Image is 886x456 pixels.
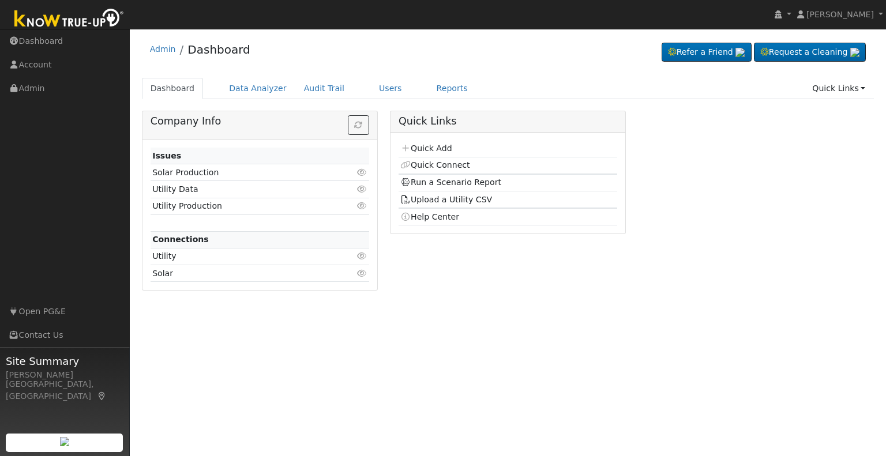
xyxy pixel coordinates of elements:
i: Click to view [357,185,367,193]
strong: Issues [152,151,181,160]
div: [PERSON_NAME] [6,369,123,381]
strong: Connections [152,235,209,244]
img: retrieve [850,48,859,57]
td: Utility Production [151,198,334,214]
img: retrieve [60,437,69,446]
a: Audit Trail [295,78,353,99]
a: Upload a Utility CSV [400,195,492,204]
span: Site Summary [6,353,123,369]
h5: Company Info [151,115,369,127]
a: Admin [150,44,176,54]
a: Data Analyzer [220,78,295,99]
img: retrieve [735,48,745,57]
a: Run a Scenario Report [400,178,501,187]
a: Quick Links [804,78,874,99]
h5: Quick Links [399,115,617,127]
a: Users [370,78,411,99]
div: [GEOGRAPHIC_DATA], [GEOGRAPHIC_DATA] [6,378,123,402]
a: Refer a Friend [662,43,752,62]
a: Map [97,391,107,401]
i: Click to view [357,168,367,176]
a: Request a Cleaning [754,43,866,62]
span: [PERSON_NAME] [806,10,874,19]
i: Click to view [357,252,367,260]
td: Utility Data [151,181,334,198]
td: Utility [151,248,334,265]
a: Dashboard [142,78,204,99]
td: Solar Production [151,164,334,181]
td: Solar [151,265,334,282]
i: Click to view [357,202,367,210]
i: Click to view [357,269,367,277]
a: Quick Add [400,144,452,153]
a: Help Center [400,212,459,221]
a: Reports [428,78,476,99]
a: Quick Connect [400,160,470,169]
img: Know True-Up [9,6,130,32]
a: Dashboard [187,43,250,56]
